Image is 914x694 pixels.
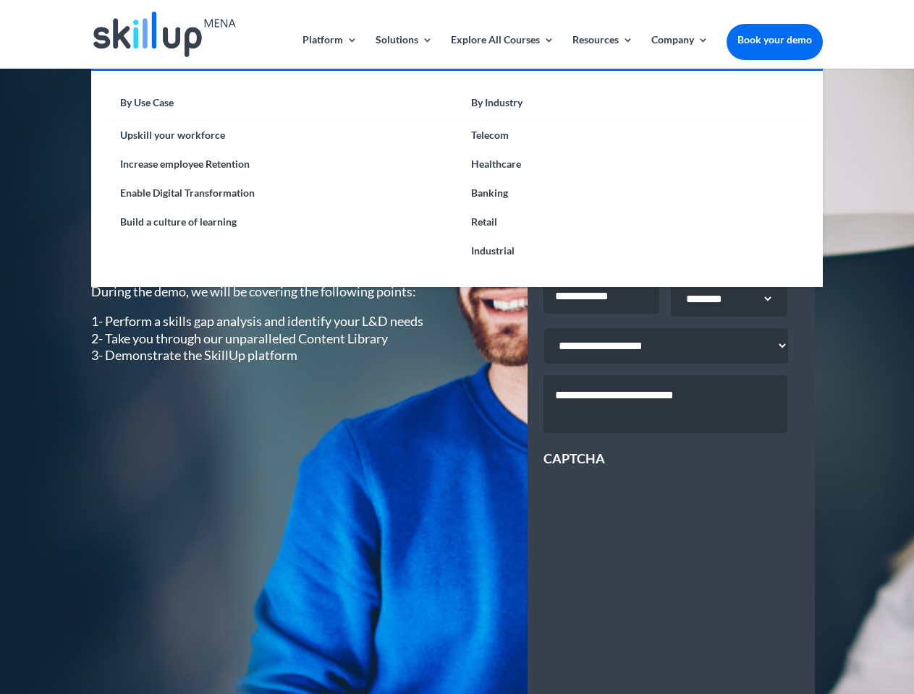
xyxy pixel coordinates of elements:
[93,12,235,57] img: Skillup Mena
[106,207,457,236] a: Build a culture of learning
[451,35,554,69] a: Explore All Courses
[457,150,808,179] a: Healthcare
[457,207,808,236] a: Retail
[302,35,357,69] a: Platform
[91,313,436,364] p: 1- Perform a skills gap analysis and identify your L&D needs 2- Take you through our unparalleled...
[457,121,808,150] a: Telecom
[572,35,633,69] a: Resources
[91,283,436,364] div: During the demo, we will be covering the following points:
[376,35,433,69] a: Solutions
[457,236,808,265] a: Industrial
[457,93,808,121] a: By Industry
[106,121,457,150] a: Upskill your workforce
[543,450,605,467] label: CAPTCHA
[106,150,457,179] a: Increase employee Retention
[106,93,457,121] a: By Use Case
[673,538,914,694] iframe: Chat Widget
[106,179,457,207] a: Enable Digital Transformation
[457,179,808,207] a: Banking
[651,35,708,69] a: Company
[727,24,823,56] a: Book your demo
